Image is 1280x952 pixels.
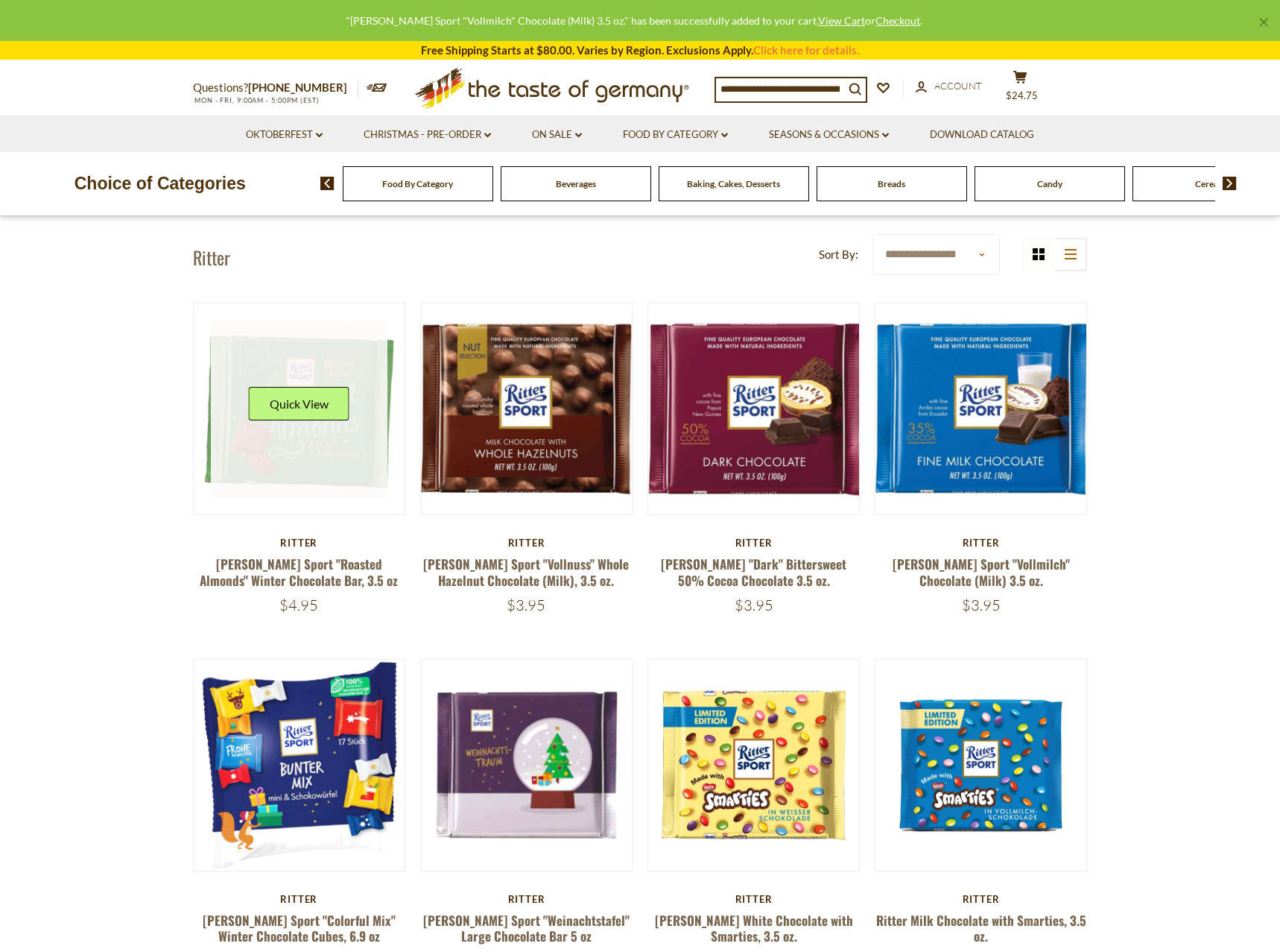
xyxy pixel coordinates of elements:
[647,537,860,549] div: Ritter
[998,70,1042,107] button: $24.75
[876,911,1086,945] a: Ritter Milk Chocolate with Smarties, 3.5 oz.
[556,178,596,189] a: Beverages
[753,43,859,57] a: Click here for details.
[875,660,1086,871] img: Ritter
[647,893,860,905] div: Ritter
[875,303,1086,514] img: Ritter
[420,537,633,549] div: Ritter
[423,555,629,589] a: [PERSON_NAME] Sport "Vollnuss" Whole Hazelnut Chocolate (Milk), 3.5 oz.
[878,178,905,189] a: Breads
[193,246,230,268] h1: Ritter
[687,178,780,189] a: Baking, Cakes, Desserts
[320,177,335,190] img: previous arrow
[661,555,846,589] a: [PERSON_NAME] "Dark" Bittersweet 50% Cocoa Chocolate 3.5 oz.
[421,303,632,514] img: Ritter
[818,14,865,27] a: View Cart
[893,555,1070,589] a: [PERSON_NAME] Sport "Vollmilch" Chocolate (Milk) 3.5 oz.
[655,911,853,945] a: [PERSON_NAME] White Chocolate with Smarties, 3.5 oz.
[364,127,491,143] a: Christmas - PRE-ORDER
[623,127,728,143] a: Food By Category
[421,660,632,871] img: Ritter
[200,555,398,589] a: [PERSON_NAME] Sport "Roasted Almonds" Winter Chocolate Bar, 3.5 oz
[193,96,320,104] span: MON - FRI, 9:00AM - 5:00PM (EST)
[246,127,323,143] a: Oktoberfest
[279,596,318,614] span: $4.95
[203,911,396,945] a: [PERSON_NAME] Sport "Colorful Mix" Winter Chocolate Cubes, 6.9 oz
[194,303,405,514] img: Ritter
[1195,178,1220,189] a: Cereal
[875,893,1087,905] div: Ritter
[1259,18,1268,27] a: ×
[962,596,1001,614] span: $3.95
[769,127,889,143] a: Seasons & Occasions
[819,245,858,264] label: Sort By:
[193,537,405,549] div: Ritter
[423,911,630,945] a: [PERSON_NAME] Sport "Weinachtstafel" Large Chocolate Bar 5 oz
[249,387,349,420] button: Quick View
[420,893,633,905] div: Ritter
[248,81,347,94] a: [PHONE_NUMBER]
[648,660,859,871] img: Ritter
[930,127,1034,143] a: Download Catalog
[507,596,545,614] span: $3.95
[382,178,453,189] a: Food By Category
[1037,178,1062,189] a: Candy
[1223,177,1237,190] img: next arrow
[194,660,405,871] img: Ritter
[735,596,773,614] span: $3.95
[875,537,1087,549] div: Ritter
[934,80,982,92] span: Account
[193,78,358,98] p: Questions?
[648,303,859,514] img: Ritter
[916,78,982,95] a: Account
[12,12,1256,29] div: "[PERSON_NAME] Sport "Vollmilch" Chocolate (Milk) 3.5 oz." has been successfully added to your ca...
[532,127,582,143] a: On Sale
[1006,89,1038,101] span: $24.75
[875,14,920,27] a: Checkout
[193,893,405,905] div: Ritter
